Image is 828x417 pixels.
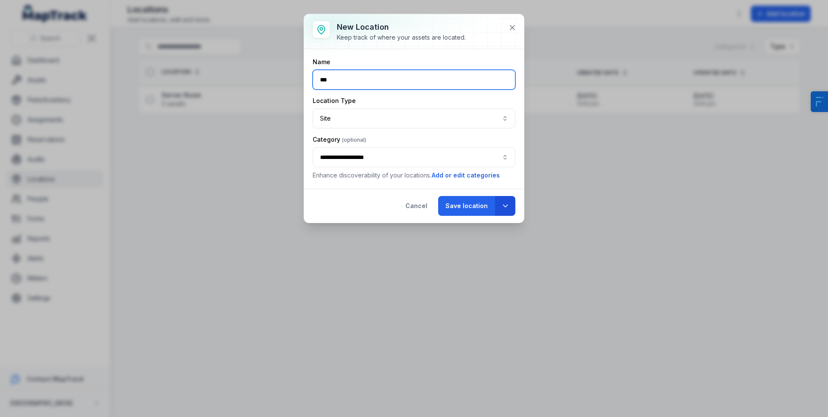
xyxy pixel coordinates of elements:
h3: New location [337,21,466,33]
button: Save location [438,196,495,216]
button: Site [313,109,515,128]
div: Keep track of where your assets are located. [337,33,466,42]
button: Cancel [398,196,435,216]
label: Name [313,58,330,66]
button: Add or edit categories [431,171,500,180]
label: Location Type [313,96,356,105]
p: Enhance discoverability of your locations. [313,171,515,180]
label: Category [313,135,366,144]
